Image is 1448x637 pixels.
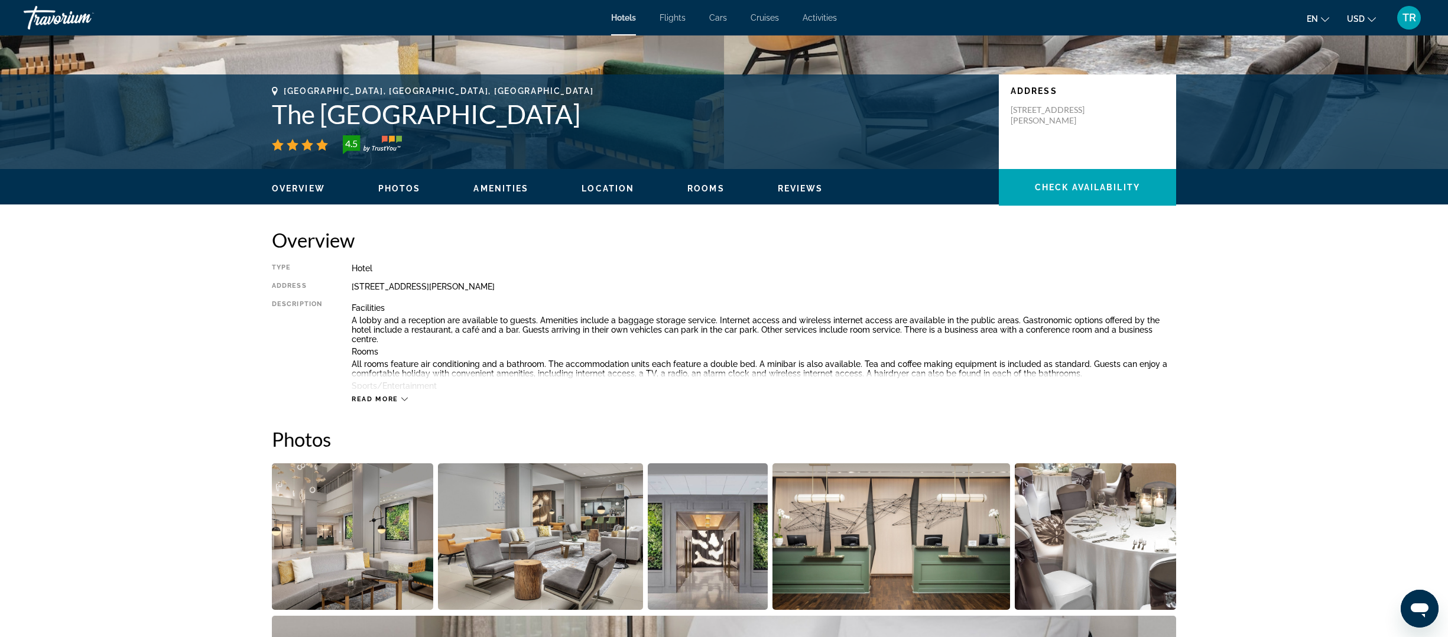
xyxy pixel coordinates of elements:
[473,183,528,194] button: Amenities
[1347,14,1365,24] span: USD
[343,135,402,154] img: trustyou-badge-hor.svg
[1035,183,1140,192] span: Check Availability
[352,303,1176,313] p: Facilities
[352,395,408,404] button: Read more
[352,359,1176,378] p: All rooms feature air conditioning and a bathroom. The accommodation units each feature a double ...
[803,13,837,22] a: Activities
[272,282,322,291] div: Address
[778,183,823,194] button: Reviews
[272,463,433,610] button: Open full-screen image slider
[582,183,634,194] button: Location
[582,184,634,193] span: Location
[751,13,779,22] a: Cruises
[352,347,1176,356] p: Rooms
[1307,14,1318,24] span: en
[999,169,1176,206] button: Check Availability
[284,86,593,96] span: [GEOGRAPHIC_DATA], [GEOGRAPHIC_DATA], [GEOGRAPHIC_DATA]
[1307,10,1329,27] button: Change language
[778,184,823,193] span: Reviews
[772,463,1011,610] button: Open full-screen image slider
[1401,590,1439,628] iframe: Button to launch messaging window
[1402,12,1416,24] span: TR
[1347,10,1376,27] button: Change currency
[272,300,322,389] div: Description
[272,99,987,129] h1: The [GEOGRAPHIC_DATA]
[648,463,768,610] button: Open full-screen image slider
[660,13,686,22] a: Flights
[611,13,636,22] a: Hotels
[687,184,725,193] span: Rooms
[378,184,421,193] span: Photos
[272,427,1176,451] h2: Photos
[473,184,528,193] span: Amenities
[352,395,398,403] span: Read more
[438,463,644,610] button: Open full-screen image slider
[352,282,1176,291] div: [STREET_ADDRESS][PERSON_NAME]
[339,136,363,151] div: 4.5
[24,2,142,33] a: Travorium
[1011,105,1105,126] p: [STREET_ADDRESS][PERSON_NAME]
[272,264,322,273] div: Type
[1394,5,1424,30] button: User Menu
[272,228,1176,252] h2: Overview
[352,316,1176,344] p: A lobby and a reception are available to guests. Amenities include a baggage storage service. Int...
[1015,463,1176,610] button: Open full-screen image slider
[352,264,1176,273] div: Hotel
[687,183,725,194] button: Rooms
[272,183,325,194] button: Overview
[709,13,727,22] a: Cars
[1011,86,1164,96] p: Address
[378,183,421,194] button: Photos
[272,184,325,193] span: Overview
